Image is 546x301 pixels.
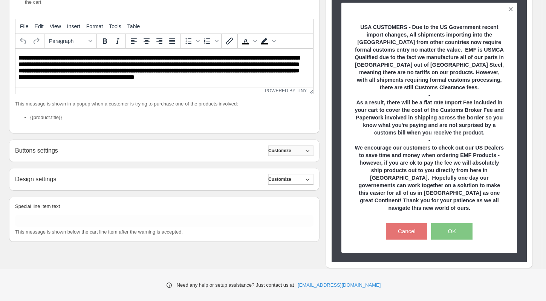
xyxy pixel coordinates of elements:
h2: Buttons settings [15,147,58,154]
p: This message is shown in a popup when a customer is trying to purchase one of the products involved: [15,100,314,108]
strong: As a result, there will be a flat rate Import Fee included in your cart to cover the cost of the ... [355,99,504,136]
span: File [20,23,29,29]
button: Undo [17,35,30,47]
span: Customize [268,148,291,154]
strong: USA CUSTOMERS - Due to the US Government recent import changes, All shipments importing into the ... [355,24,504,90]
div: Resize [307,87,313,94]
button: Italic [111,35,124,47]
span: Insert [67,23,80,29]
a: [EMAIL_ADDRESS][DOMAIN_NAME] [298,281,381,289]
span: This message is shown below the cart line item after the warning is accepted. [15,229,183,235]
span: View [50,23,61,29]
div: Numbered list [201,35,220,47]
span: Customize [268,176,291,182]
button: Customize [268,174,314,185]
div: Text color [239,35,258,47]
button: Insert/edit link [223,35,236,47]
strong: - [428,92,430,98]
button: OK [431,223,473,240]
button: Redo [30,35,43,47]
div: Bullet list [182,35,201,47]
strong: We encourage our customers to check out our US Dealers to save time and money when ordering EMF P... [355,145,504,211]
span: Edit [35,23,44,29]
button: Cancel [386,223,427,240]
button: Formats [46,35,95,47]
li: {{product.title}} [30,114,314,121]
a: Powered by Tiny [265,88,307,93]
button: Customize [268,145,314,156]
button: Align center [140,35,153,47]
div: Background color [258,35,277,47]
button: Bold [98,35,111,47]
span: Paragraph [49,38,86,44]
iframe: Rich Text Area [15,49,313,87]
h2: Design settings [15,176,56,183]
strong: - [428,137,430,143]
button: Align left [127,35,140,47]
button: Justify [166,35,179,47]
button: Align right [153,35,166,47]
span: Format [86,23,103,29]
body: Rich Text Area. Press ALT-0 for help. [3,6,295,113]
span: Table [127,23,140,29]
span: Tools [109,23,121,29]
span: Special line item text [15,203,60,209]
